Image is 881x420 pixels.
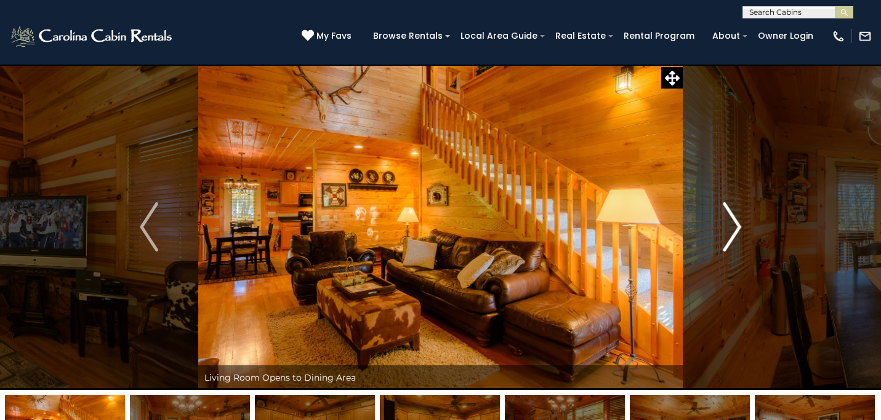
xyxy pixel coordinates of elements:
[858,30,872,43] img: mail-regular-white.png
[9,24,175,49] img: White-1-2.png
[683,64,781,390] button: Next
[367,26,449,46] a: Browse Rentals
[454,26,544,46] a: Local Area Guide
[723,202,741,252] img: arrow
[198,365,683,390] div: Living Room Opens to Dining Area
[302,30,355,43] a: My Favs
[549,26,612,46] a: Real Estate
[706,26,746,46] a: About
[752,26,819,46] a: Owner Login
[832,30,845,43] img: phone-regular-white.png
[100,64,198,390] button: Previous
[316,30,352,42] span: My Favs
[618,26,701,46] a: Rental Program
[140,202,158,252] img: arrow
